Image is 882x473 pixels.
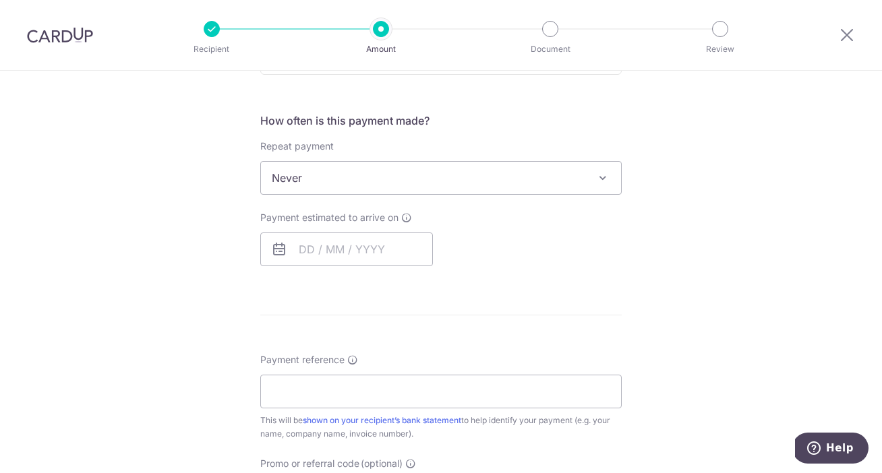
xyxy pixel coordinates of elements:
img: CardUp [27,27,93,43]
a: shown on your recipient’s bank statement [303,415,461,425]
div: This will be to help identify your payment (e.g. your name, company name, invoice number). [260,414,622,441]
span: Promo or referral code [260,457,359,470]
span: Payment reference [260,353,345,367]
span: Never [261,162,621,194]
p: Recipient [162,42,262,56]
iframe: Opens a widget where you can find more information [795,433,869,466]
p: Review [670,42,770,56]
p: Document [500,42,600,56]
span: Never [260,161,622,195]
p: Amount [331,42,431,56]
span: Payment estimated to arrive on [260,211,399,224]
label: Repeat payment [260,139,334,153]
input: DD / MM / YYYY [260,232,433,266]
h5: How often is this payment made? [260,113,622,129]
span: (optional) [361,457,403,470]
